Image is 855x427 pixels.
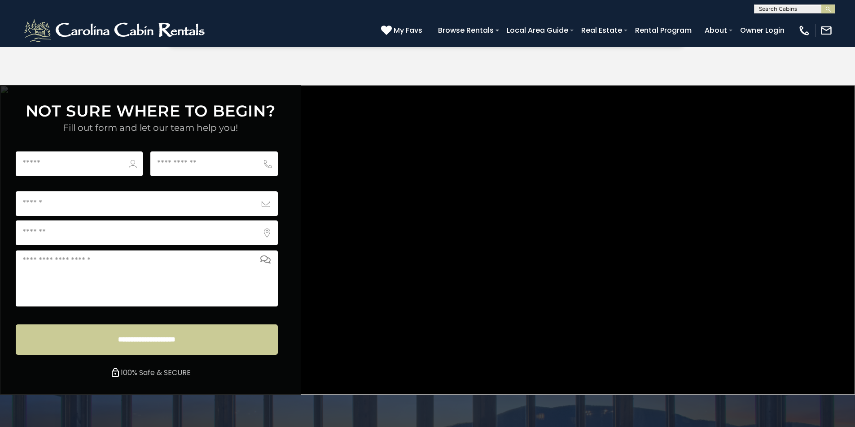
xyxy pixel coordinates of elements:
[434,22,498,38] a: Browse Rentals
[736,22,789,38] a: Owner Login
[16,367,285,379] p: 100% safe & SECURE
[16,123,285,133] h4: Fill out form and let our team help you!
[110,367,121,378] img: #
[631,22,696,38] a: Rental Program
[798,24,811,37] img: phone-regular-white.png
[16,101,285,121] h3: NOT SURE WHERE TO BEGIN?
[394,25,422,36] span: My Favs
[577,22,627,38] a: Real Estate
[381,25,425,36] a: My Favs
[502,22,573,38] a: Local Area Guide
[22,17,209,44] img: White-1-2.png
[700,22,732,38] a: About
[820,24,833,37] img: mail-regular-white.png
